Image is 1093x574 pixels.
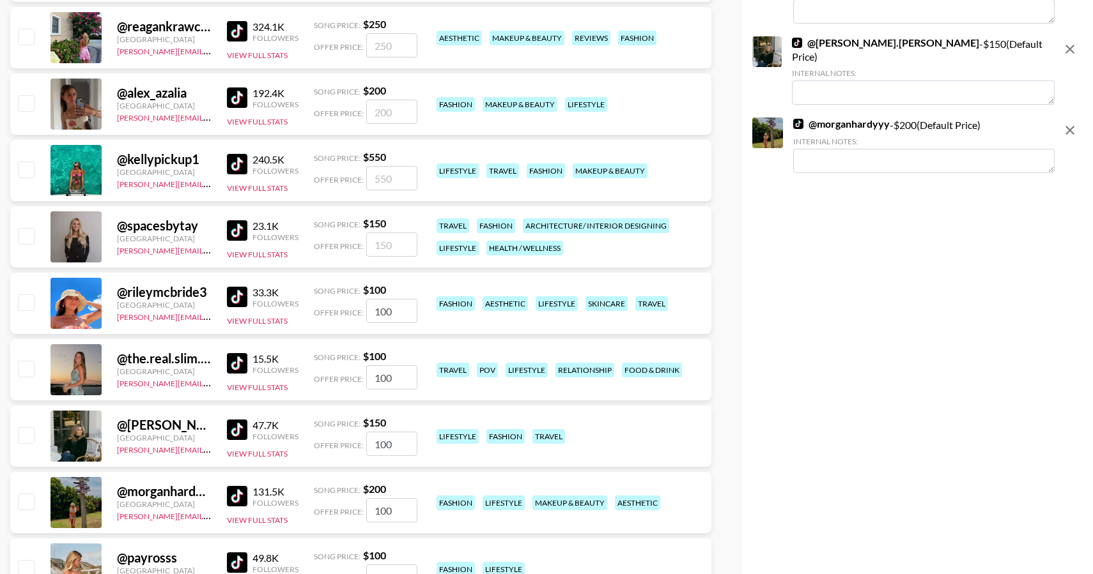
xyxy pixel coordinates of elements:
span: Song Price: [314,419,360,428]
div: fashion [527,163,565,178]
div: 23.1K [252,220,298,232]
img: TikTok [227,220,247,241]
a: @[PERSON_NAME].[PERSON_NAME] [792,36,979,49]
strong: $ 150 [363,416,386,428]
strong: $ 200 [363,84,386,96]
div: [GEOGRAPHIC_DATA] [117,167,212,177]
span: Offer Price: [314,374,364,384]
button: View Full Stats [227,515,288,525]
div: Internal Notes: [792,68,1055,78]
div: lifestyle [437,163,479,178]
div: travel [486,163,519,178]
div: Followers [252,299,298,308]
div: food & drink [622,363,682,377]
strong: $ 100 [363,350,386,362]
input: 550 [366,166,417,190]
div: aesthetic [437,31,482,45]
div: @ the.real.slim.sadieee [117,351,212,366]
span: Song Price: [314,220,360,229]
div: @ alex_azalia [117,85,212,101]
div: makeup & beauty [573,163,647,178]
img: TikTok [227,87,247,108]
button: remove [1057,117,1083,143]
div: lifestyle [483,495,525,510]
div: Followers [252,432,298,441]
input: 100 [366,299,417,323]
strong: $ 100 [363,549,386,561]
div: 33.3K [252,286,298,299]
div: @ payrosss [117,550,212,566]
div: [GEOGRAPHIC_DATA] [117,101,212,110]
img: TikTok [793,119,803,129]
a: [PERSON_NAME][EMAIL_ADDRESS][PERSON_NAME][DOMAIN_NAME] [117,310,367,322]
input: 200 [366,100,417,124]
div: travel [437,218,469,233]
img: TikTok [227,486,247,506]
span: Song Price: [314,352,360,362]
div: Followers [252,100,298,109]
img: TikTok [227,154,247,174]
div: fashion [486,429,525,444]
div: @ rileymcbride3 [117,284,212,300]
div: relationship [555,363,614,377]
span: Song Price: [314,153,360,163]
div: 131.5K [252,485,298,498]
img: TikTok [227,21,247,42]
div: 15.5K [252,352,298,365]
div: lifestyle [565,97,607,112]
div: aesthetic [615,495,660,510]
div: skincare [585,296,628,311]
a: [PERSON_NAME][EMAIL_ADDRESS][PERSON_NAME][DOMAIN_NAME] [117,177,367,189]
div: 49.8K [252,552,298,564]
strong: $ 100 [363,283,386,296]
input: 250 [366,33,417,57]
button: View Full Stats [227,50,288,60]
div: - $ 200 (Default Price) [793,117,1055,173]
a: [PERSON_NAME][EMAIL_ADDRESS][PERSON_NAME][DOMAIN_NAME] [117,44,367,56]
div: Followers [252,232,298,242]
div: Followers [252,564,298,574]
span: Offer Price: [314,241,364,251]
div: fashion [437,97,475,112]
div: fashion [437,495,475,510]
img: TikTok [227,353,247,374]
strong: $ 550 [363,151,386,163]
div: Followers [252,166,298,176]
div: [GEOGRAPHIC_DATA] [117,34,212,44]
img: TikTok [227,419,247,440]
button: View Full Stats [227,250,288,259]
div: [GEOGRAPHIC_DATA] [117,366,212,376]
strong: $ 200 [363,483,386,495]
div: travel [635,296,668,311]
div: - $ 150 (Default Price) [792,36,1055,105]
div: Followers [252,498,298,508]
div: fashion [437,296,475,311]
div: health / wellness [486,241,563,255]
strong: $ 150 [363,217,386,229]
div: @ [PERSON_NAME].[PERSON_NAME] [117,417,212,433]
div: [GEOGRAPHIC_DATA] [117,234,212,243]
img: TikTok [227,287,247,307]
div: lifestyle [437,241,479,255]
div: aesthetic [483,296,528,311]
div: makeup & beauty [483,97,557,112]
span: Offer Price: [314,42,364,52]
div: travel [437,363,469,377]
img: TikTok [792,38,802,48]
span: Song Price: [314,20,360,30]
strong: $ 250 [363,18,386,30]
div: [GEOGRAPHIC_DATA] [117,433,212,442]
div: pov [477,363,498,377]
div: 324.1K [252,20,298,33]
button: View Full Stats [227,117,288,126]
div: architecture/ interior designing [523,218,669,233]
span: Offer Price: [314,308,364,317]
span: Offer Price: [314,109,364,118]
a: [PERSON_NAME][EMAIL_ADDRESS][PERSON_NAME][DOMAIN_NAME] [117,509,367,521]
div: makeup & beauty [532,495,607,510]
div: [GEOGRAPHIC_DATA] [117,499,212,509]
div: @ morganhardyyy [117,483,212,499]
button: View Full Stats [227,183,288,193]
a: [PERSON_NAME][EMAIL_ADDRESS][PERSON_NAME][DOMAIN_NAME] [117,243,367,255]
div: @ kellypickup1 [117,151,212,167]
